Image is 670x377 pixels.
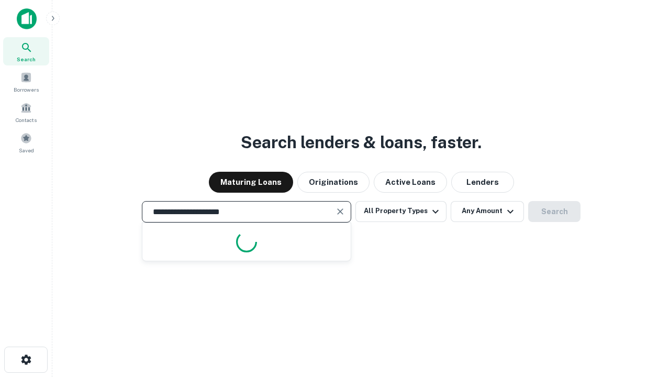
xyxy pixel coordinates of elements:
[19,146,34,154] span: Saved
[3,68,49,96] a: Borrowers
[333,204,348,219] button: Clear
[297,172,370,193] button: Originations
[3,37,49,65] a: Search
[241,130,482,155] h3: Search lenders & loans, faster.
[451,172,514,193] button: Lenders
[209,172,293,193] button: Maturing Loans
[355,201,446,222] button: All Property Types
[618,293,670,343] iframe: Chat Widget
[374,172,447,193] button: Active Loans
[3,128,49,157] a: Saved
[14,85,39,94] span: Borrowers
[17,55,36,63] span: Search
[17,8,37,29] img: capitalize-icon.png
[3,98,49,126] a: Contacts
[451,201,524,222] button: Any Amount
[16,116,37,124] span: Contacts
